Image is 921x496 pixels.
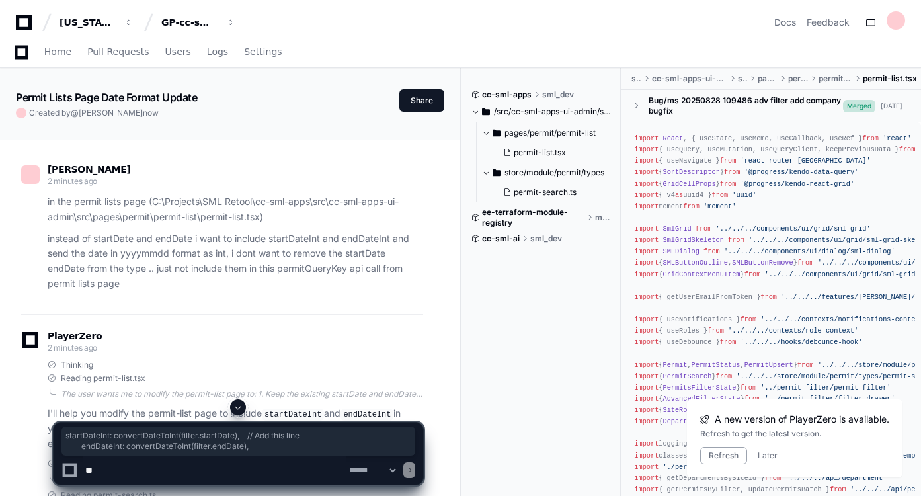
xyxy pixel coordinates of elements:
[649,95,843,116] div: Bug/ms 20250828 109486 adv filter add company bugfix
[662,372,711,380] span: PermitSearch
[662,395,740,403] span: AdvancedFilterState
[744,168,859,176] span: '@progress/kendo-data-query'
[471,101,612,122] button: /src/cc-sml-apps-ui-admin/src
[48,231,423,292] p: instead of startDate and endDate i want to include startDateInt and endDateInt and send the date ...
[728,327,858,335] span: '../../../contexts/role-context'
[87,37,149,67] a: Pull Requests
[498,183,604,202] button: permit-search.ts
[79,108,143,118] span: [PERSON_NAME]
[662,270,740,278] span: GridContextMenuItem
[16,91,198,104] app-text-character-animate: Permit Lists Page Date Format Update
[720,157,737,165] span: from
[244,37,282,67] a: Settings
[514,147,566,158] span: permit-list.tsx
[634,134,659,142] span: import
[634,225,659,233] span: import
[44,48,71,56] span: Home
[634,293,659,301] span: import
[493,125,501,141] svg: Directory
[634,395,659,403] span: import
[744,361,793,369] span: PermitUpsert
[595,212,612,223] span: main
[143,108,159,118] span: now
[493,165,501,181] svg: Directory
[711,191,728,199] span: from
[741,315,757,323] span: from
[156,11,241,34] button: GP-cc-sml-apps
[399,89,444,112] button: Share
[662,259,728,267] span: SMLButtonOutline
[634,236,659,244] span: import
[161,16,218,29] div: GP-cc-sml-apps
[165,48,191,56] span: Users
[662,384,736,392] span: PermitsFilterState
[716,372,733,380] span: from
[634,384,659,392] span: import
[881,101,902,111] div: [DATE]
[716,225,871,233] span: '../../../components/ui/grid/sml-grid'
[48,332,102,340] span: PlayerZero
[797,361,814,369] span: from
[744,270,761,278] span: from
[741,384,757,392] span: from
[732,259,793,267] span: SMLButtonRemove
[61,373,145,384] span: Reading permit-list.tsx
[244,48,282,56] span: Settings
[862,134,879,142] span: from
[707,327,724,335] span: from
[631,73,641,84] span: src
[662,225,691,233] span: SmlGrid
[65,431,411,452] span: startDateInt: convertDateToInt(filter.startDate), // Add this line endDateInt: convertDateToInt(f...
[741,157,871,165] span: 'react-router-[GEOGRAPHIC_DATA]'
[819,73,852,84] span: permit-list
[760,293,777,301] span: from
[634,191,659,199] span: import
[498,144,604,162] button: permit-list.tsx
[732,191,756,199] span: 'uuid'
[634,157,659,165] span: import
[662,236,723,244] span: SmlGridSkeleton
[494,106,612,117] span: /src/cc-sml-apps-ui-admin/src
[696,225,712,233] span: from
[692,361,741,369] span: PermitStatus
[662,168,719,176] span: SortDescriptor
[715,413,889,426] span: A new version of PlayerZero is available.
[807,16,850,29] button: Feedback
[724,247,895,255] span: '../../../components/ui/dialog/sml-dialog'
[652,73,727,84] span: cc-sml-apps-ui-admin
[899,145,916,153] span: from
[514,187,577,198] span: permit-search.ts
[720,338,737,346] span: from
[44,37,71,67] a: Home
[634,270,659,278] span: import
[61,360,93,370] span: Thinking
[863,73,917,84] span: permit-list.tsx
[482,233,520,244] span: cc-sml-ai
[720,180,737,188] span: from
[634,259,659,267] span: import
[482,207,584,228] span: ee-terraform-module-registry
[788,73,808,84] span: permit
[724,168,741,176] span: from
[703,202,736,210] span: 'moment'
[48,343,97,352] span: 2 minutes ago
[883,134,911,142] span: 'react'
[482,104,490,120] svg: Directory
[29,108,159,118] span: Created by
[744,395,761,403] span: from
[634,180,659,188] span: import
[675,191,683,199] span: as
[482,122,612,144] button: pages/permit/permit-list
[634,202,659,210] span: import
[482,89,532,100] span: cc-sml-apps
[634,315,659,323] span: import
[662,361,687,369] span: Permit
[662,247,699,255] span: SMLDialog
[700,447,747,464] button: Refresh
[61,389,423,399] div: The user wants me to modify the permit-list page to: 1. Keep the existing startDate and endDate i...
[843,100,875,112] span: Merged
[634,361,659,369] span: import
[48,164,131,175] span: [PERSON_NAME]
[87,48,149,56] span: Pull Requests
[700,429,889,439] div: Refresh to get the latest version.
